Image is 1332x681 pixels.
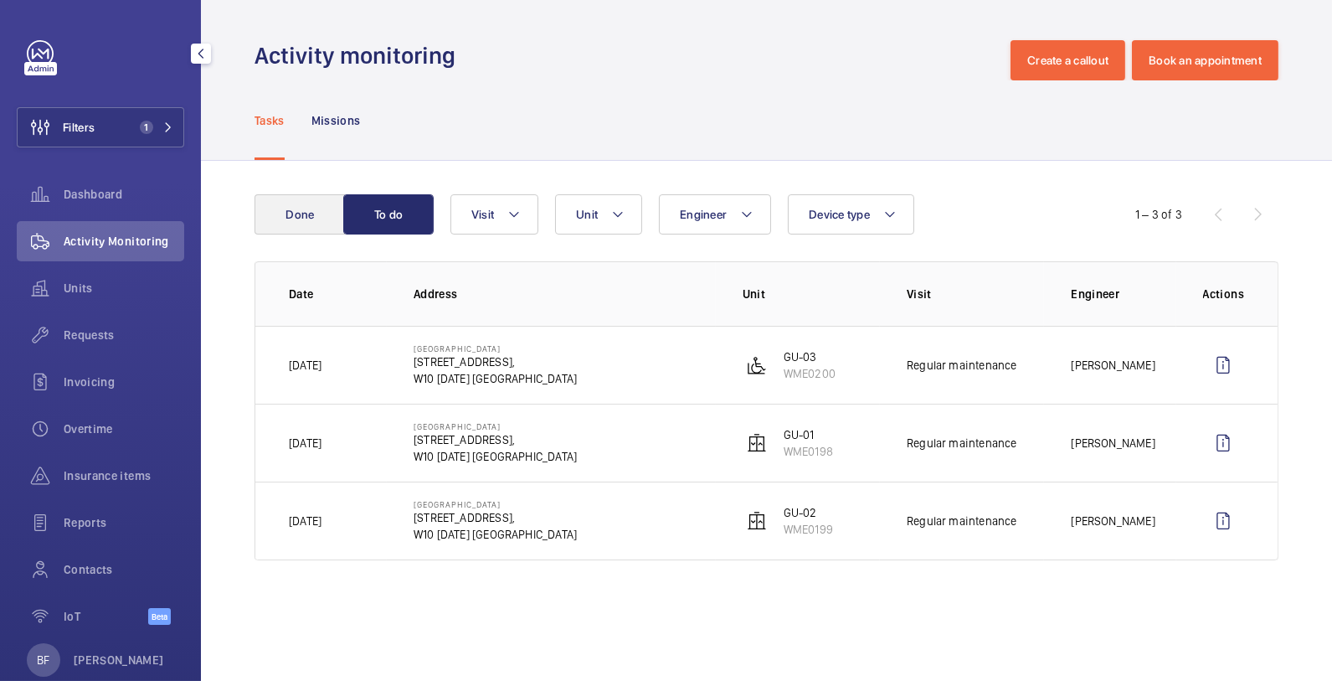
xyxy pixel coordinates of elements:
p: [DATE] [289,513,321,529]
button: To do [343,194,434,235]
p: [DATE] [289,357,321,374]
span: Device type [809,208,870,221]
p: Regular maintenance [907,435,1016,451]
p: Tasks [255,112,285,129]
p: [PERSON_NAME] [1071,357,1155,374]
button: Book an appointment [1132,40,1278,80]
p: [PERSON_NAME] [1071,513,1155,529]
p: Engineer [1071,286,1175,302]
span: Invoicing [64,374,184,390]
p: Missions [311,112,361,129]
p: BF [37,652,49,668]
p: WME0199 [784,521,833,538]
img: elevator.svg [747,511,767,531]
span: Beta [148,608,171,625]
span: 1 [140,121,153,134]
button: Unit [555,194,642,235]
p: Regular maintenance [907,357,1016,374]
p: W10 [DATE] [GEOGRAPHIC_DATA] [414,526,577,543]
p: [STREET_ADDRESS], [414,431,577,448]
p: GU-02 [784,504,833,521]
p: [GEOGRAPHIC_DATA] [414,343,577,353]
button: Filters1 [17,107,184,147]
p: [DATE] [289,435,321,451]
button: Create a callout [1011,40,1125,80]
button: Done [255,194,345,235]
span: Visit [471,208,494,221]
button: Visit [450,194,538,235]
span: Activity Monitoring [64,233,184,250]
span: Insurance items [64,467,184,484]
img: elevator.svg [747,433,767,453]
p: [PERSON_NAME] [1071,435,1155,451]
span: Dashboard [64,186,184,203]
span: Requests [64,327,184,343]
p: GU-03 [784,348,836,365]
p: GU-01 [784,426,833,443]
p: Address [414,286,716,302]
p: Date [289,286,387,302]
p: WME0198 [784,443,833,460]
span: Reports [64,514,184,531]
p: [GEOGRAPHIC_DATA] [414,499,577,509]
p: Regular maintenance [907,513,1016,529]
span: Overtime [64,420,184,437]
img: platform_lift.svg [747,355,767,375]
p: [PERSON_NAME] [74,652,164,668]
p: W10 [DATE] [GEOGRAPHIC_DATA] [414,448,577,465]
span: IoT [64,608,148,625]
p: [STREET_ADDRESS], [414,353,577,370]
p: Unit [743,286,880,302]
p: [GEOGRAPHIC_DATA] [414,421,577,431]
p: [STREET_ADDRESS], [414,509,577,526]
span: Engineer [680,208,727,221]
span: Contacts [64,561,184,578]
button: Engineer [659,194,771,235]
span: Unit [576,208,598,221]
span: Filters [63,119,95,136]
div: 1 – 3 of 3 [1135,206,1182,223]
h1: Activity monitoring [255,40,465,71]
p: Actions [1203,286,1244,302]
p: Visit [907,286,1044,302]
button: Device type [788,194,914,235]
span: Units [64,280,184,297]
p: WME0200 [784,365,836,382]
p: W10 [DATE] [GEOGRAPHIC_DATA] [414,370,577,387]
